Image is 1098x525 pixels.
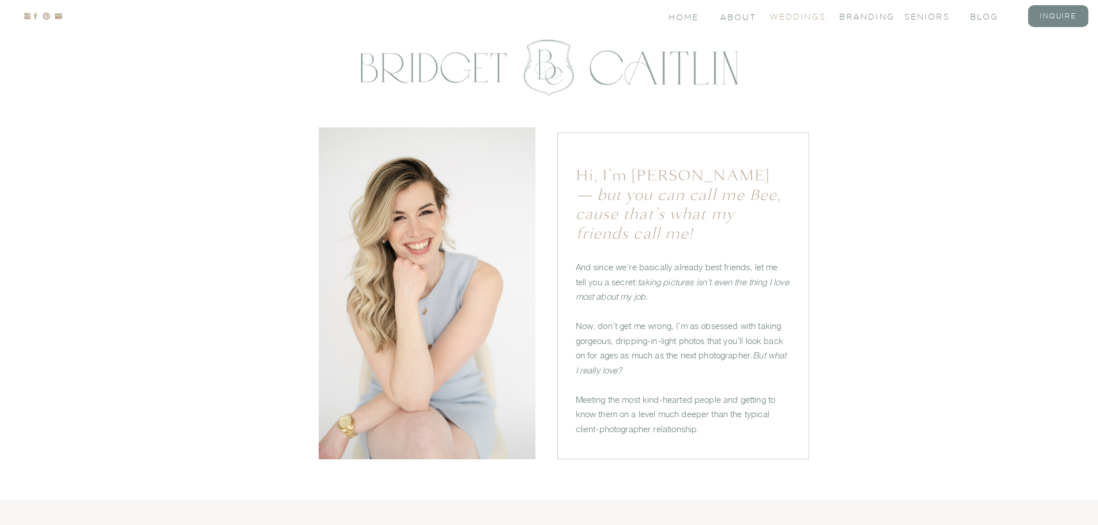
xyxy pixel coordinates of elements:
[576,260,790,429] p: And since we’re basically already best friends, let me tell you a secret: Now, don’t get me wrong...
[669,12,700,21] a: Home
[769,11,816,21] a: Weddings
[576,166,784,226] h1: Hi, I’m [PERSON_NAME]
[576,350,787,375] i: But what I really love?
[1035,11,1081,21] a: inquire
[839,11,885,21] a: branding
[576,185,782,244] i: — but you can call me Bee, cause that’s what my friends call me!
[576,277,789,302] i: taking pictures isn’t even the thing I love most about my job.
[720,12,754,21] a: About
[970,11,1016,21] a: blog
[904,11,950,21] a: seniors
